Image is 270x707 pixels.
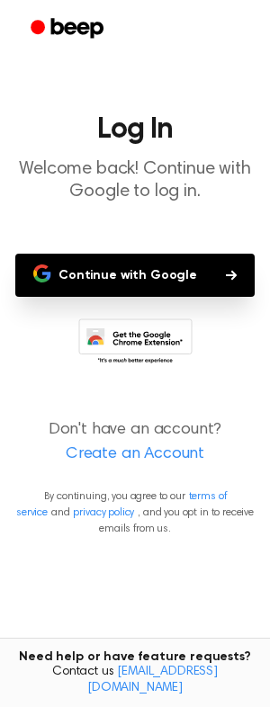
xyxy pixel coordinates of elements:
[15,254,255,297] button: Continue with Google
[18,443,252,467] a: Create an Account
[87,666,218,694] a: [EMAIL_ADDRESS][DOMAIN_NAME]
[18,12,120,47] a: Beep
[11,665,259,696] span: Contact us
[14,418,256,467] p: Don't have an account?
[14,488,256,537] p: By continuing, you agree to our and , and you opt in to receive emails from us.
[73,507,134,518] a: privacy policy
[14,158,256,203] p: Welcome back! Continue with Google to log in.
[14,115,256,144] h1: Log In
